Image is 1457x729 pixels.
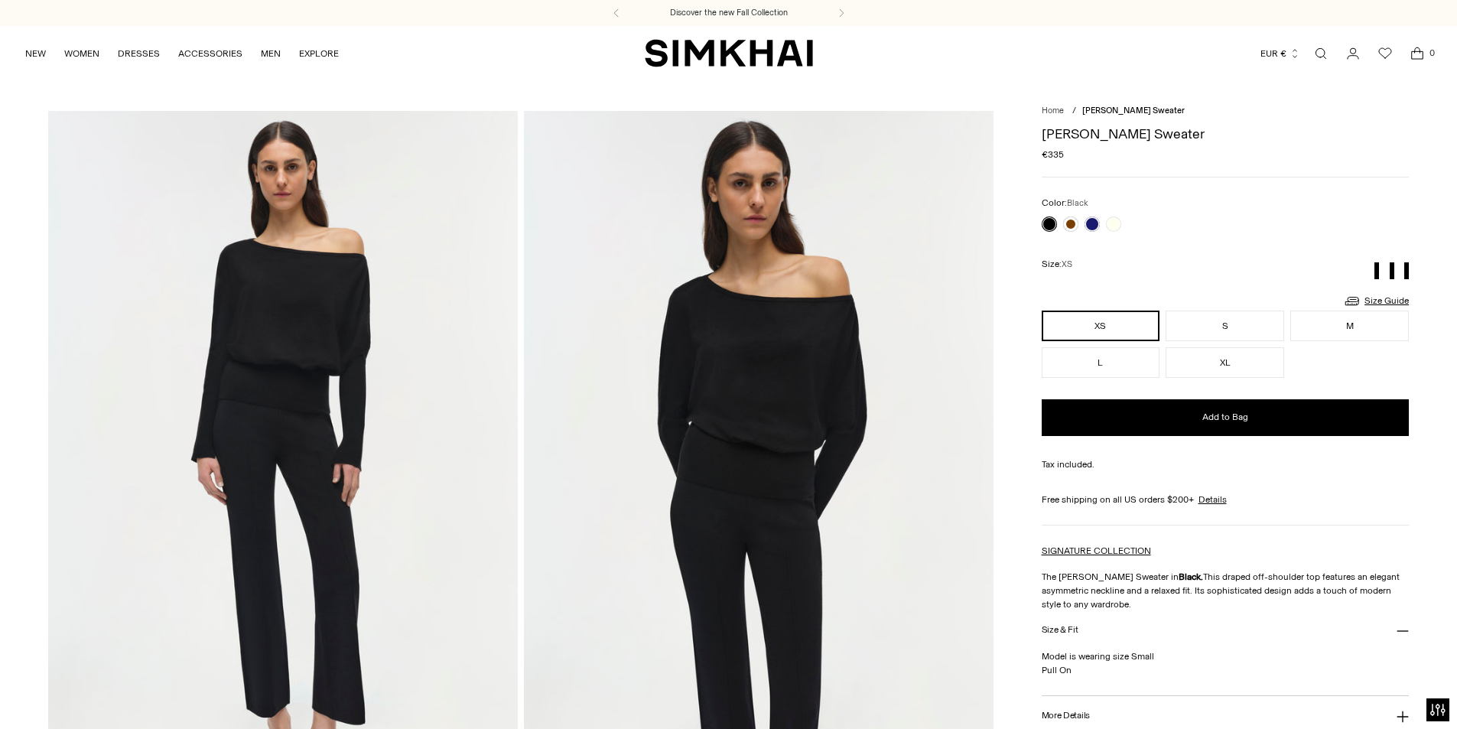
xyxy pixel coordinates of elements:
[261,37,281,70] a: MEN
[1343,291,1409,311] a: Size Guide
[1370,38,1400,69] a: Wishlist
[1179,571,1203,582] strong: Black.
[178,37,242,70] a: ACCESSORIES
[1202,411,1248,424] span: Add to Bag
[1338,38,1368,69] a: Go to the account page
[1042,570,1410,611] p: The [PERSON_NAME] Sweater in This draped off-shoulder top features an elegant asymmetric neckline...
[645,38,813,68] a: SIMKHAI
[1042,127,1410,141] h1: [PERSON_NAME] Sweater
[1082,106,1185,116] span: [PERSON_NAME] Sweater
[1260,37,1300,70] button: EUR €
[1402,38,1433,69] a: Open cart modal
[1166,311,1284,341] button: S
[1042,105,1410,118] nav: breadcrumbs
[118,37,160,70] a: DRESSES
[1042,545,1151,556] a: SIGNATURE COLLECTION
[299,37,339,70] a: EXPLORE
[1042,399,1410,436] button: Add to Bag
[1306,38,1336,69] a: Open search modal
[1042,196,1088,210] label: Color:
[1042,148,1064,161] span: €335
[1067,198,1088,208] span: Black
[670,7,788,19] a: Discover the new Fall Collection
[1042,711,1090,721] h3: More Details
[1042,311,1160,341] button: XS
[1042,493,1410,506] div: Free shipping on all US orders $200+
[1042,625,1078,635] h3: Size & Fit
[1062,259,1072,269] span: XS
[1042,257,1072,272] label: Size:
[1072,105,1076,118] div: /
[1290,311,1409,341] button: M
[64,37,99,70] a: WOMEN
[1042,649,1410,677] p: Model is wearing size Small Pull On
[1198,493,1227,506] a: Details
[1042,457,1410,471] div: Tax included.
[1425,46,1439,60] span: 0
[1042,611,1410,650] button: Size & Fit
[1042,106,1064,116] a: Home
[25,37,46,70] a: NEW
[1042,347,1160,378] button: L
[1166,347,1284,378] button: XL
